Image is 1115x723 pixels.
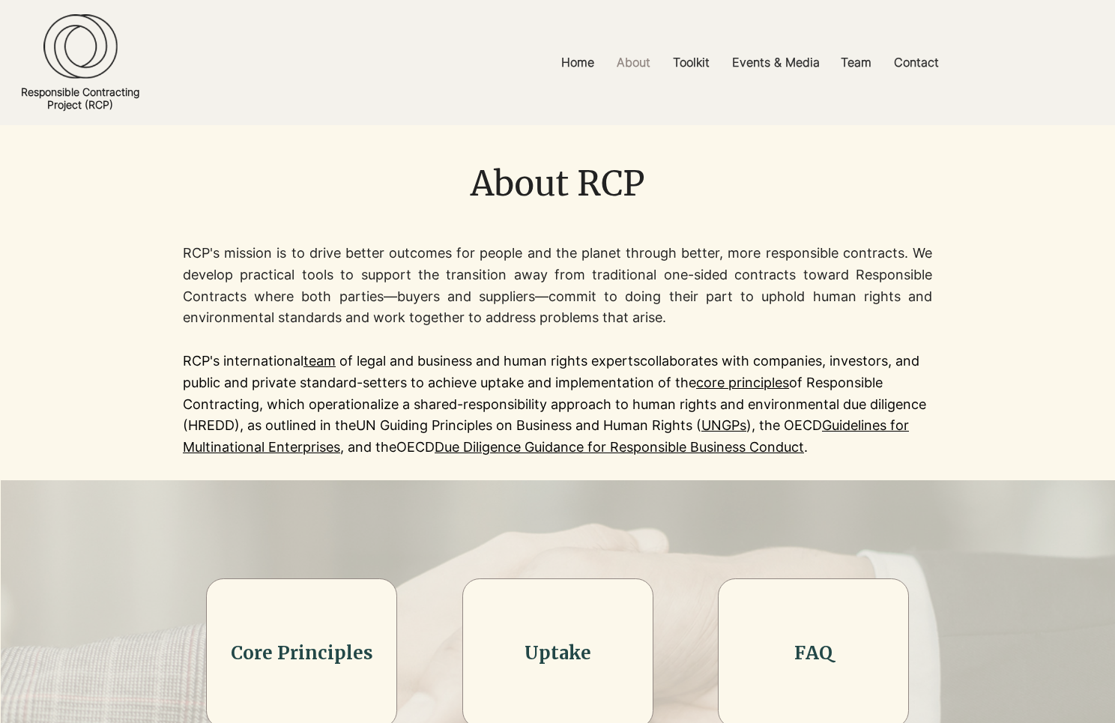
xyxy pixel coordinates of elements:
p: Team [833,46,879,79]
a: Responsible ContractingProject (RCP) [21,85,139,111]
a: FAQ [794,641,833,665]
a: About [605,46,662,79]
a: team [303,353,336,369]
a: Events & Media [721,46,830,79]
a: Due Diligence Guidance for Responsible Business Conduct [435,439,804,455]
a: core principles [696,375,789,390]
a: ) [746,417,752,433]
p: Events & Media [725,46,827,79]
a: Uptake [525,641,591,665]
a: Core Principles [231,641,373,665]
p: Toolkit [665,46,717,79]
p: About [609,46,658,79]
a: Toolkit [662,46,721,79]
a: Home [550,46,605,79]
a: Contact [883,46,950,79]
a: UN Guiding Principles on Business and Human Rights ( [356,417,701,433]
p: Home [554,46,602,79]
a: UNGPs [701,417,746,433]
nav: Site [384,46,1115,79]
p: RCP's mission is to drive better outcomes for people and the planet through better, more responsi... [183,243,932,329]
p: RCP's international collaborates with companies, investors, and public and private standard-sette... [183,351,932,459]
p: Contact [886,46,946,79]
a: Team [830,46,883,79]
a: OECD [396,439,435,455]
a: of legal and business and human rights experts [339,353,640,369]
h1: About RCP [245,160,869,208]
